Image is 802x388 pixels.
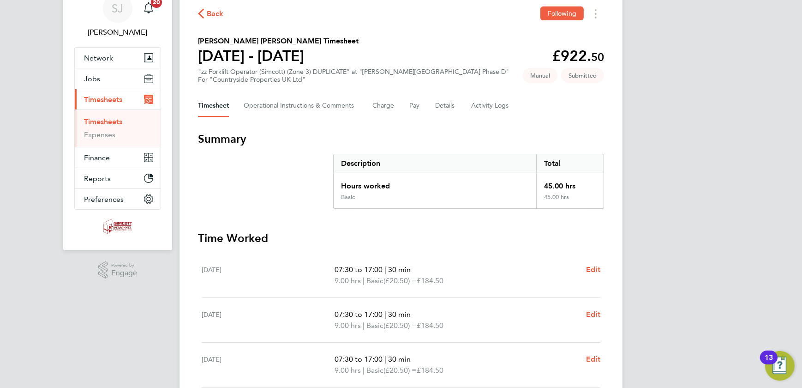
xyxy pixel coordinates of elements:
button: Timesheet [198,95,229,117]
a: Timesheets [84,117,122,126]
span: Powered by [111,261,137,269]
span: 30 min [388,265,411,274]
a: Go to home page [74,219,161,234]
span: Following [548,9,576,18]
span: 07:30 to 17:00 [335,265,383,274]
span: 30 min [388,355,411,364]
span: | [363,276,365,285]
button: Details [435,95,456,117]
div: [DATE] [202,309,335,331]
span: Basic [366,320,383,331]
span: 50 [591,50,604,64]
a: Expenses [84,130,115,139]
button: Reports [75,168,161,188]
span: This timesheet was manually created. [523,68,557,83]
span: | [384,265,386,274]
a: Edit [586,264,600,275]
div: 13 [765,358,773,370]
span: 9.00 hrs [335,276,361,285]
button: Pay [409,95,420,117]
span: | [363,366,365,375]
h1: [DATE] - [DATE] [198,47,359,65]
a: Edit [586,354,600,365]
button: Following [540,6,584,20]
div: Timesheets [75,109,161,147]
button: Network [75,48,161,68]
span: Back [207,8,224,19]
button: Back [198,8,224,19]
span: 30 min [388,310,411,319]
span: 9.00 hrs [335,321,361,330]
button: Open Resource Center, 13 new notifications [765,351,795,381]
span: | [363,321,365,330]
button: Charge [372,95,395,117]
span: Preferences [84,195,124,204]
span: SJ [112,2,124,14]
span: Engage [111,269,137,277]
span: (£20.50) = [383,321,417,330]
button: Jobs [75,68,161,89]
button: Preferences [75,189,161,209]
h2: [PERSON_NAME] [PERSON_NAME] Timesheet [198,36,359,47]
div: 45.00 hrs [536,173,604,194]
h3: Summary [198,132,604,146]
span: Edit [586,355,600,364]
div: [DATE] [202,264,335,286]
span: 07:30 to 17:00 [335,355,383,364]
span: Edit [586,310,600,319]
span: Network [84,54,113,62]
span: £184.50 [417,321,443,330]
span: | [384,310,386,319]
div: "zz Forklift Operator (Simcott) (Zone 3) DUPLICATE" at "[PERSON_NAME][GEOGRAPHIC_DATA] Phase D" [198,68,509,84]
span: Shaun Jex [74,27,161,38]
app-decimal: £922. [552,47,604,65]
span: £184.50 [417,276,443,285]
span: 07:30 to 17:00 [335,310,383,319]
span: Edit [586,265,600,274]
div: Total [536,154,604,173]
span: (£20.50) = [383,276,417,285]
div: Summary [333,154,604,209]
span: 9.00 hrs [335,366,361,375]
span: This timesheet is Submitted. [561,68,604,83]
div: 45.00 hrs [536,194,604,208]
div: [DATE] [202,354,335,376]
span: Basic [366,275,383,286]
div: Hours worked [334,173,536,194]
button: Activity Logs [471,95,510,117]
a: Powered byEngage [98,261,138,279]
button: Operational Instructions & Comments [244,95,358,117]
span: (£20.50) = [383,366,417,375]
img: simcott-logo-retina.png [103,219,132,234]
span: Basic [366,365,383,376]
span: £184.50 [417,366,443,375]
button: Timesheets Menu [587,6,604,21]
span: Jobs [84,74,100,83]
span: Reports [84,174,111,183]
button: Timesheets [75,89,161,109]
span: Timesheets [84,95,122,104]
button: Finance [75,147,161,168]
a: Edit [586,309,600,320]
div: Basic [341,194,355,201]
span: | [384,355,386,364]
div: Description [334,154,536,173]
span: Finance [84,153,110,162]
h3: Time Worked [198,231,604,246]
div: For "Countryside Properties UK Ltd" [198,76,509,84]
